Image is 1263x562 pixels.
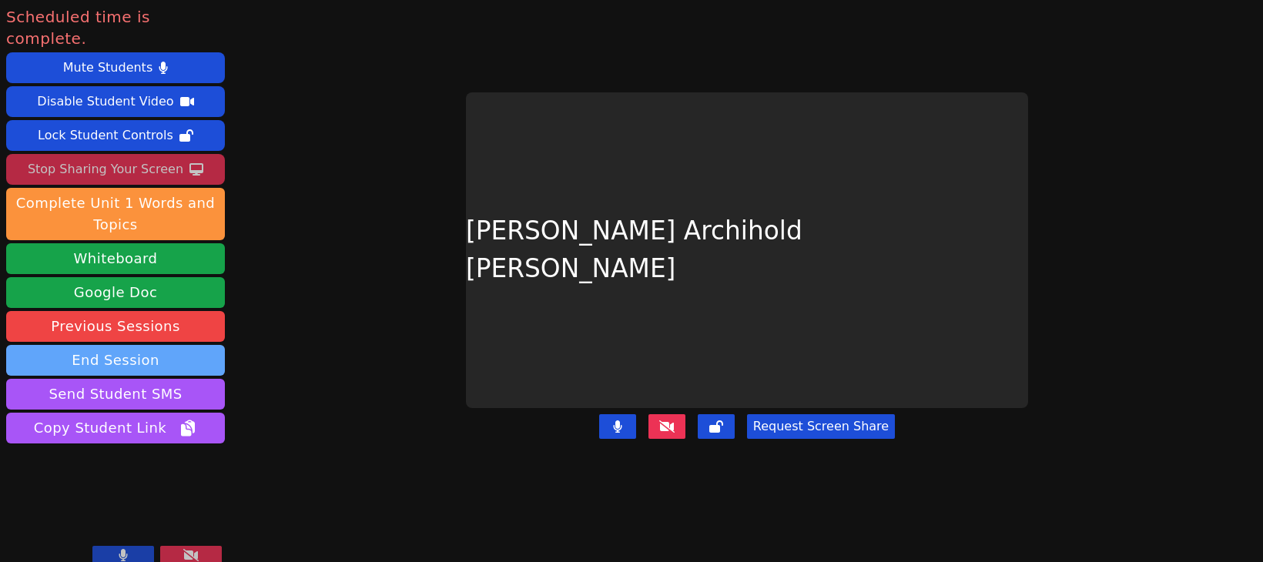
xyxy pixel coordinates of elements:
div: Disable Student Video [37,89,173,114]
span: Copy Student Link [34,417,197,439]
button: Copy Student Link [6,413,225,443]
button: Request Screen Share [747,414,895,439]
button: Lock Student Controls [6,120,225,151]
button: Mute Students [6,52,225,83]
button: Stop Sharing Your Screen [6,154,225,185]
a: Google Doc [6,277,225,308]
div: [PERSON_NAME] Archihold [PERSON_NAME] [466,92,1028,409]
a: Previous Sessions [6,311,225,342]
button: End Session [6,345,225,376]
button: Disable Student Video [6,86,225,117]
button: Send Student SMS [6,379,225,410]
button: Complete Unit 1 Words and Topics [6,188,225,240]
span: Scheduled time is complete. [6,6,225,49]
div: Mute Students [63,55,152,80]
button: Whiteboard [6,243,225,274]
div: Stop Sharing Your Screen [28,157,183,182]
div: Lock Student Controls [38,123,173,148]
